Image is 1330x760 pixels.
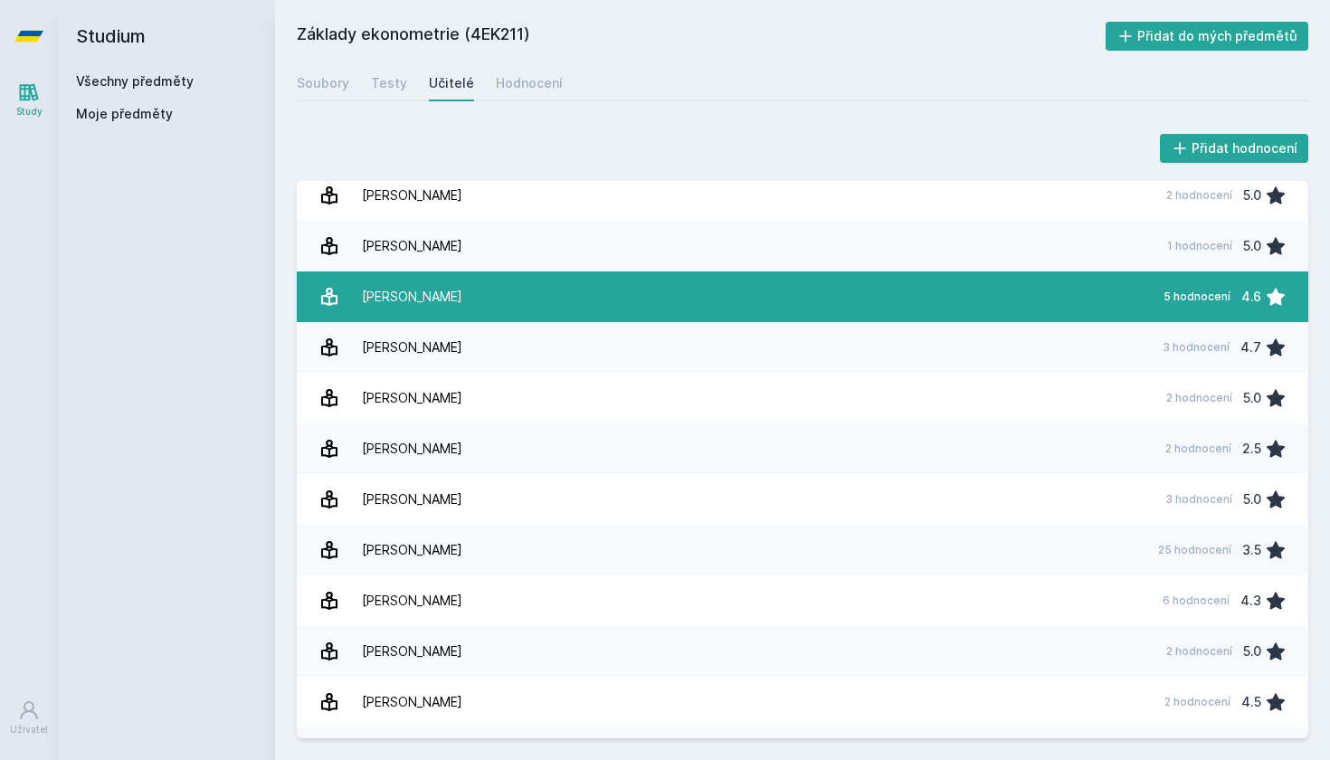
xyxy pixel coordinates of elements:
[297,474,1308,525] a: [PERSON_NAME] 3 hodnocení 5.0
[297,221,1308,271] a: [PERSON_NAME] 1 hodnocení 5.0
[4,72,54,128] a: Study
[1243,481,1261,518] div: 5.0
[1243,380,1261,416] div: 5.0
[1164,695,1230,709] div: 2 hodnocení
[1241,279,1261,315] div: 4.6
[1167,239,1232,253] div: 1 hodnocení
[1240,329,1261,366] div: 4.7
[297,423,1308,474] a: [PERSON_NAME] 2 hodnocení 2.5
[429,65,474,101] a: Učitelé
[1166,644,1232,659] div: 2 hodnocení
[297,575,1308,626] a: [PERSON_NAME] 6 hodnocení 4.3
[297,74,349,92] div: Soubory
[297,65,349,101] a: Soubory
[297,525,1308,575] a: [PERSON_NAME] 25 hodnocení 3.5
[1240,583,1261,619] div: 4.3
[16,105,43,119] div: Study
[362,431,462,467] div: [PERSON_NAME]
[362,279,462,315] div: [PERSON_NAME]
[297,170,1308,221] a: [PERSON_NAME] 2 hodnocení 5.0
[297,677,1308,727] a: [PERSON_NAME] 2 hodnocení 4.5
[1243,177,1261,214] div: 5.0
[1166,188,1232,203] div: 2 hodnocení
[297,271,1308,322] a: [PERSON_NAME] 5 hodnocení 4.6
[1166,391,1232,405] div: 2 hodnocení
[1165,442,1231,456] div: 2 hodnocení
[297,373,1308,423] a: [PERSON_NAME] 2 hodnocení 5.0
[76,105,173,123] span: Moje předměty
[297,322,1308,373] a: [PERSON_NAME] 3 hodnocení 4.7
[1241,684,1261,720] div: 4.5
[1243,228,1261,264] div: 5.0
[496,74,563,92] div: Hodnocení
[10,723,48,736] div: Uživatel
[362,532,462,568] div: [PERSON_NAME]
[1158,543,1231,557] div: 25 hodnocení
[362,633,462,670] div: [PERSON_NAME]
[1106,22,1309,51] button: Přidat do mých předmětů
[297,22,1106,51] h2: Základy ekonometrie (4EK211)
[1243,633,1261,670] div: 5.0
[4,690,54,746] a: Uživatel
[1242,532,1261,568] div: 3.5
[362,583,462,619] div: [PERSON_NAME]
[1163,340,1230,355] div: 3 hodnocení
[496,65,563,101] a: Hodnocení
[362,380,462,416] div: [PERSON_NAME]
[362,329,462,366] div: [PERSON_NAME]
[1242,431,1261,467] div: 2.5
[1160,134,1309,163] button: Přidat hodnocení
[362,228,462,264] div: [PERSON_NAME]
[1165,492,1232,507] div: 3 hodnocení
[362,177,462,214] div: [PERSON_NAME]
[362,684,462,720] div: [PERSON_NAME]
[371,65,407,101] a: Testy
[429,74,474,92] div: Učitelé
[297,626,1308,677] a: [PERSON_NAME] 2 hodnocení 5.0
[76,73,194,89] a: Všechny předměty
[371,74,407,92] div: Testy
[362,481,462,518] div: [PERSON_NAME]
[1163,594,1230,608] div: 6 hodnocení
[1164,290,1230,304] div: 5 hodnocení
